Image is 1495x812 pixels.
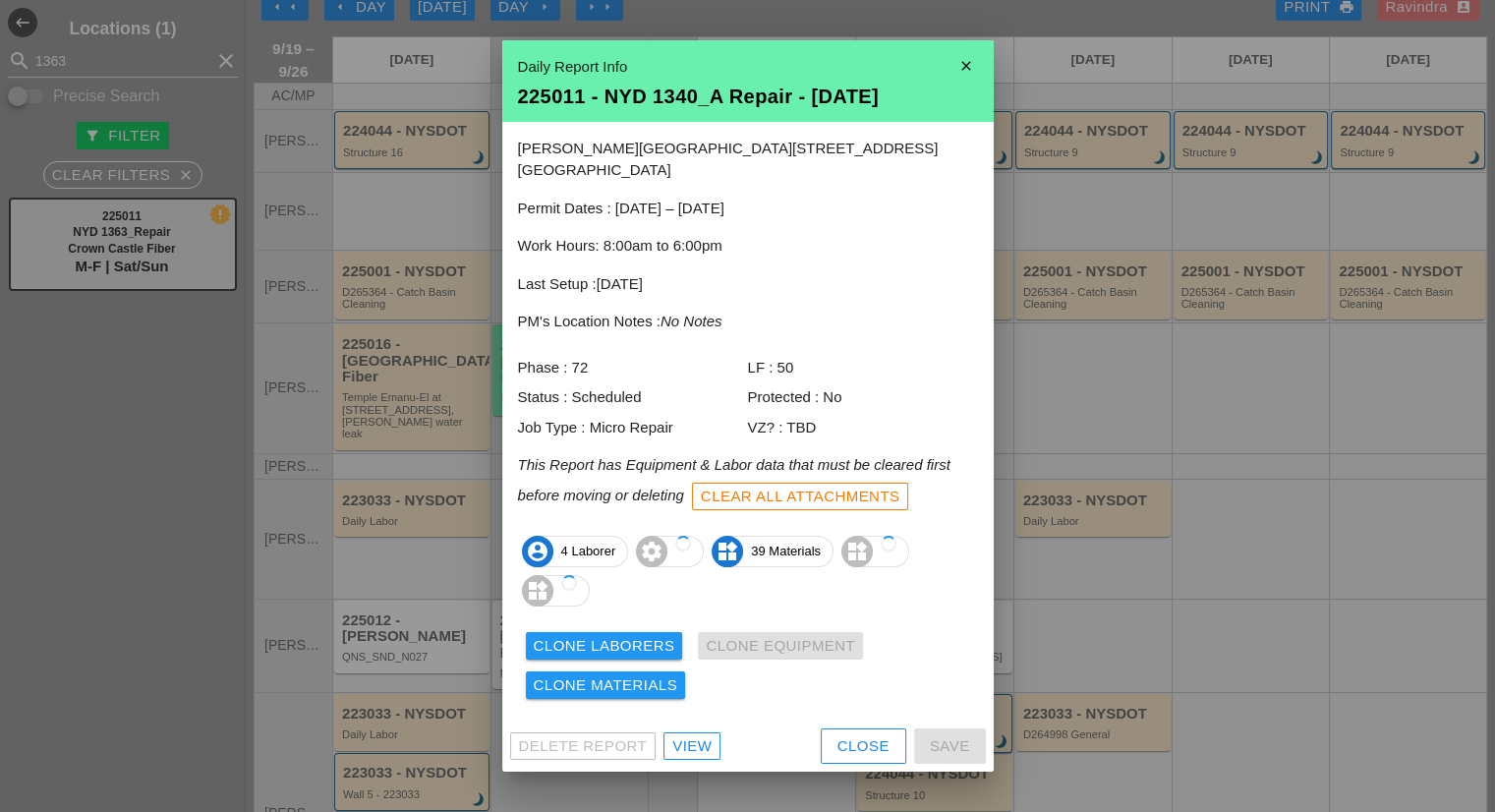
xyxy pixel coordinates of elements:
[526,632,683,660] button: Clone Laborers
[518,138,978,182] p: [PERSON_NAME][GEOGRAPHIC_DATA][STREET_ADDRESS][GEOGRAPHIC_DATA]
[526,671,686,699] button: Clone Materials
[522,536,553,567] i: account_circle
[712,536,743,567] i: widgets
[661,313,722,329] i: No Notes
[713,536,833,567] span: 39 Materials
[947,46,986,86] i: close
[597,275,643,292] span: [DATE]
[748,386,978,409] div: Protected : No
[518,235,978,258] p: Work Hours: 8:00am to 6:00pm
[841,536,873,567] i: widgets
[518,56,978,79] div: Daily Report Info
[518,456,950,502] i: This Report has Equipment & Labor data that must be cleared first before moving or deleting
[518,273,978,296] p: Last Setup :
[672,735,712,758] div: View
[534,635,675,658] div: Clone Laborers
[518,417,748,439] div: Job Type : Micro Repair
[821,728,906,764] button: Close
[518,87,978,106] div: 225011 - NYD 1340_A Repair - [DATE]
[518,198,978,220] p: Permit Dates : [DATE] – [DATE]
[837,735,890,758] div: Close
[636,536,667,567] i: settings
[522,575,553,607] i: widgets
[534,674,678,697] div: Clone Materials
[518,357,748,379] div: Phase : 72
[523,536,628,567] span: 4 Laborer
[701,486,900,508] div: Clear All Attachments
[748,417,978,439] div: VZ? : TBD
[748,357,978,379] div: LF : 50
[518,386,748,409] div: Status : Scheduled
[518,311,978,333] p: PM's Location Notes :
[692,483,909,510] button: Clear All Attachments
[663,732,720,760] a: View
